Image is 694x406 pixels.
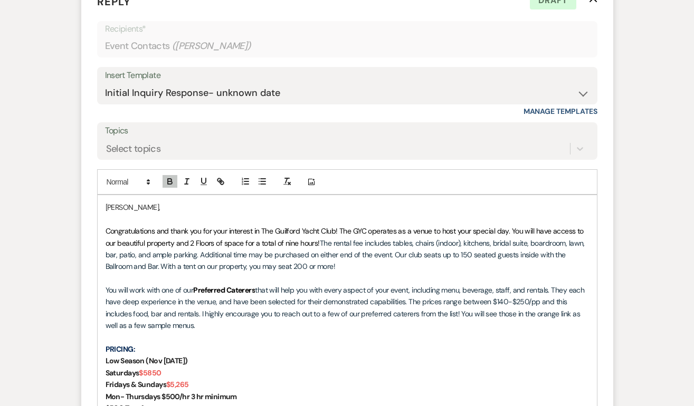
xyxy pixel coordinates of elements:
[106,285,194,295] span: You will work with one of our
[106,356,188,365] strong: Low Season (Nov [DATE])
[105,123,590,139] label: Topics
[105,22,590,36] p: Recipients*
[106,201,589,213] p: [PERSON_NAME],
[172,39,251,53] span: ( [PERSON_NAME] )
[166,380,189,389] strong: $5,265
[106,344,136,354] strong: PRICING:
[105,36,590,56] div: Event Contacts
[106,392,237,401] strong: Mon- Thursdays $500/hr 3 hr minimum
[106,368,139,378] strong: Saturdays
[106,380,166,389] strong: Fridays & Sundays
[139,368,161,378] strong: $5850
[105,68,590,83] div: Insert Template
[106,142,161,156] div: Select topics
[193,285,255,295] strong: Preferred Caterers
[106,238,587,272] span: The rental fee includes tables, chairs (indoor), kitchens, bridal suite, boardroom, lawn, bar, pa...
[106,226,586,247] span: Congratulations and thank you for your interest in The Guilford Yacht Club! The GYC operates as a...
[524,107,597,116] a: Manage Templates
[106,285,586,330] span: that will help you with every aspect of your event, including menu, beverage, staff, and rentals....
